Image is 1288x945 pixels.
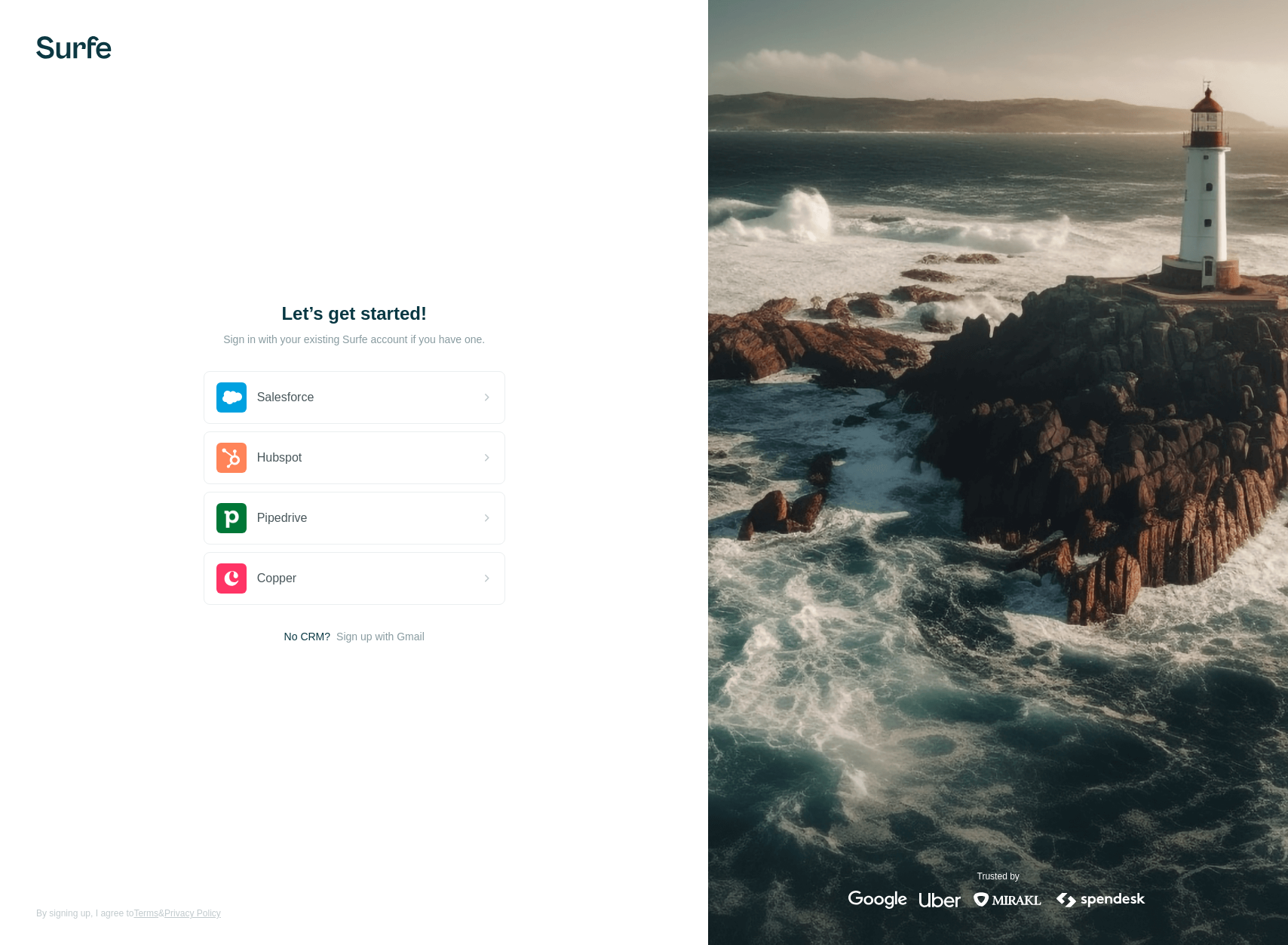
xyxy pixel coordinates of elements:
img: uber's logo [919,891,961,909]
p: Trusted by [977,870,1020,883]
span: Copper [257,569,296,588]
img: mirakl's logo [973,891,1042,909]
a: Privacy Policy [164,908,221,919]
span: By signing up, I agree to & [36,907,221,920]
a: Terms [133,908,158,919]
p: Sign in with your existing Surfe account if you have one. [223,332,485,347]
img: Surfe's logo [36,36,112,59]
img: salesforce's logo [216,382,247,413]
button: Sign up with Gmail [336,629,425,644]
span: No CRM? [284,629,330,644]
span: Salesforce [257,388,314,407]
h1: Let’s get started! [204,302,505,326]
span: Pipedrive [257,509,308,527]
img: pipedrive's logo [216,503,247,533]
img: hubspot's logo [216,443,247,473]
img: spendesk's logo [1054,891,1148,909]
span: Hubspot [257,449,302,467]
img: google's logo [848,891,907,909]
img: copper's logo [216,563,247,594]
